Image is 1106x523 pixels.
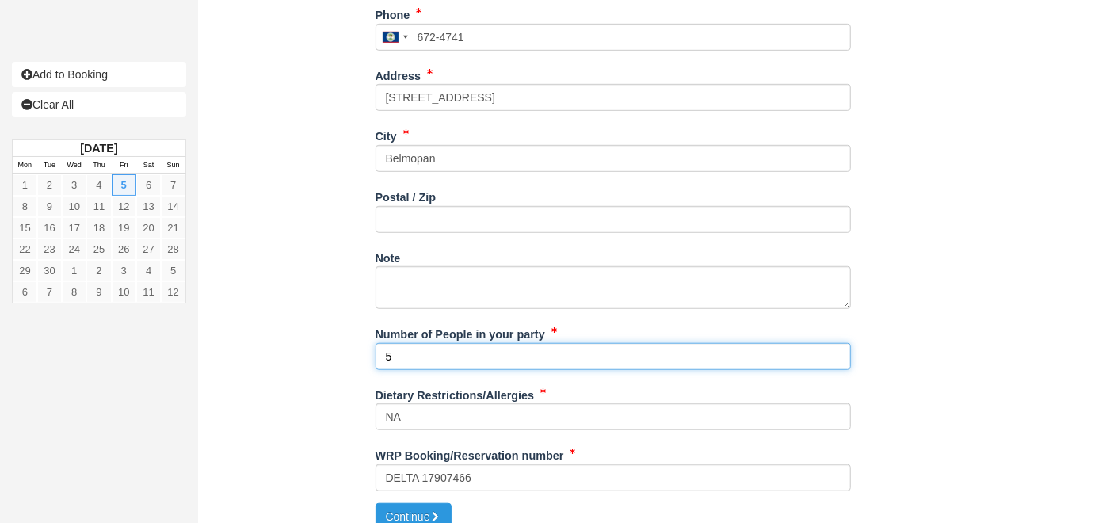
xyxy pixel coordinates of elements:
[376,321,545,343] label: Number of People in your party
[136,239,161,260] a: 27
[112,281,136,303] a: 10
[112,260,136,281] a: 3
[112,157,136,174] th: Fri
[161,239,185,260] a: 28
[62,239,86,260] a: 24
[62,157,86,174] th: Wed
[37,196,62,217] a: 9
[376,245,401,267] label: Note
[136,260,161,281] a: 4
[86,239,111,260] a: 25
[13,196,37,217] a: 8
[112,196,136,217] a: 12
[376,63,421,85] label: Address
[376,184,437,206] label: Postal / Zip
[86,260,111,281] a: 2
[37,260,62,281] a: 30
[13,157,37,174] th: Mon
[86,157,111,174] th: Thu
[136,217,161,239] a: 20
[37,157,62,174] th: Tue
[112,239,136,260] a: 26
[161,174,185,196] a: 7
[161,196,185,217] a: 14
[86,196,111,217] a: 11
[13,260,37,281] a: 29
[62,196,86,217] a: 10
[37,281,62,303] a: 7
[12,62,186,87] a: Add to Booking
[112,217,136,239] a: 19
[161,260,185,281] a: 5
[86,174,111,196] a: 4
[136,281,161,303] a: 11
[136,174,161,196] a: 6
[37,217,62,239] a: 16
[376,25,413,50] div: Belize: +501
[86,281,111,303] a: 9
[13,174,37,196] a: 1
[161,217,185,239] a: 21
[62,281,86,303] a: 8
[13,281,37,303] a: 6
[376,382,535,404] label: Dietary Restrictions/Allergies
[62,217,86,239] a: 17
[86,217,111,239] a: 18
[13,239,37,260] a: 22
[376,442,564,464] label: WRP Booking/Reservation number
[37,174,62,196] a: 2
[62,260,86,281] a: 1
[13,217,37,239] a: 15
[112,174,136,196] a: 5
[136,196,161,217] a: 13
[12,92,186,117] a: Clear All
[62,174,86,196] a: 3
[376,123,397,145] label: City
[80,142,117,155] strong: [DATE]
[161,157,185,174] th: Sun
[136,157,161,174] th: Sat
[161,281,185,303] a: 12
[376,2,410,24] label: Phone
[37,239,62,260] a: 23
